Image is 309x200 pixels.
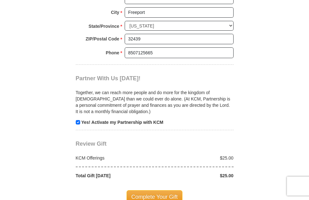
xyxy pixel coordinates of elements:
[155,155,237,161] div: $25.00
[155,173,237,179] div: $25.00
[89,22,119,31] strong: State/Province
[72,155,155,161] div: KCM Offerings
[111,8,119,17] strong: City
[76,75,141,82] span: Partner With Us [DATE]!
[76,141,107,147] span: Review Gift
[86,34,119,43] strong: ZIP/Postal Code
[76,89,234,115] p: Together, we can reach more people and do more for the kingdom of [DEMOGRAPHIC_DATA] than we coul...
[72,173,155,179] div: Total Gift [DATE]
[81,120,163,125] strong: Yes! Activate my Partnership with KCM
[106,48,119,57] strong: Phone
